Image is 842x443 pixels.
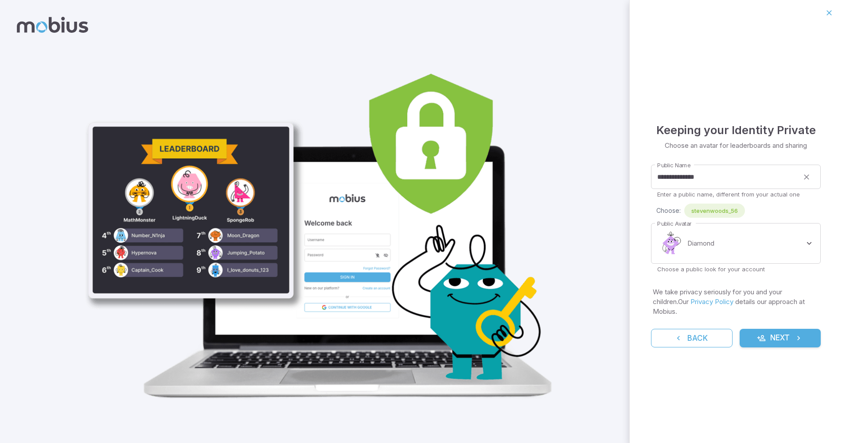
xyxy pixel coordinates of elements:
p: Choose an avatar for leaderboards and sharing [665,141,807,150]
p: We take privacy seriously for you and your children. Our details our approach at Mobius. [653,287,819,316]
img: diamond.svg [657,230,684,257]
div: Choose: [656,204,821,218]
p: Enter a public name, different from your actual one [657,190,815,198]
p: Diamond [687,239,714,248]
button: Next [740,329,821,347]
a: Privacy Policy [690,297,733,306]
button: Back [651,329,733,347]
img: parent_3-illustration [80,32,564,408]
label: Public Name [657,161,690,169]
div: stevenwoods_56 [684,204,745,218]
p: Choose a public look for your account [657,265,815,273]
label: Public Avatar [657,220,691,228]
button: clear [799,169,815,185]
h4: Keeping your Identity Private [656,121,816,139]
span: stevenwoods_56 [684,206,745,215]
